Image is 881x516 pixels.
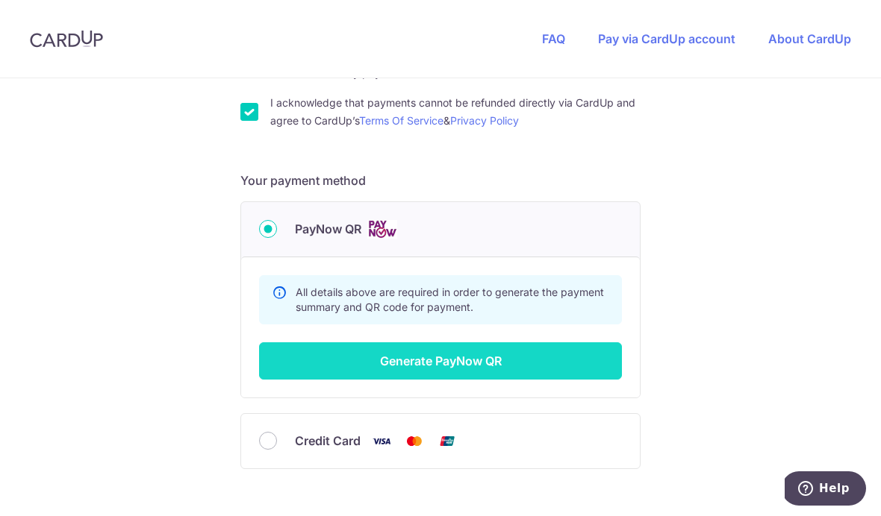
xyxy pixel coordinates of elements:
[259,432,622,450] div: Credit Card Visa Mastercard Union Pay
[432,432,462,450] img: Union Pay
[296,286,604,313] span: All details above are required in order to generate the payment summary and QR code for payment.
[359,114,443,127] a: Terms Of Service
[542,31,565,46] a: FAQ
[295,220,361,238] span: PayNow QR
[259,342,622,380] button: Generate PayNow QR
[30,30,103,48] img: CardUp
[367,432,396,450] img: Visa
[785,471,866,509] iframe: Opens a widget where you can find more information
[598,31,735,46] a: Pay via CardUp account
[240,172,641,189] h5: Your payment method
[399,432,429,450] img: Mastercard
[367,220,397,239] img: Cards logo
[450,114,519,127] a: Privacy Policy
[768,31,851,46] a: About CardUp
[259,220,622,239] div: PayNow QR Cards logo
[270,94,641,130] label: I acknowledge that payments cannot be refunded directly via CardUp and agree to CardUp’s &
[295,432,361,450] span: Credit Card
